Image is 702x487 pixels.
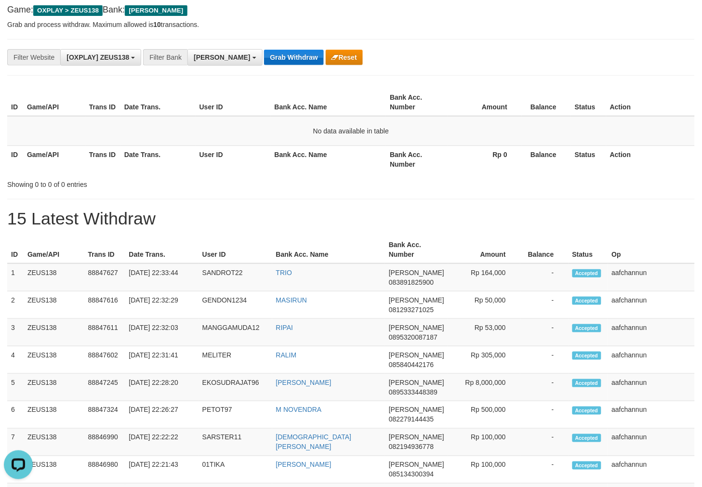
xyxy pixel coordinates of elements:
[7,319,24,346] td: 3
[24,456,84,484] td: ZEUS138
[608,346,695,374] td: aafchannun
[24,401,84,429] td: ZEUS138
[24,346,84,374] td: ZEUS138
[7,145,23,173] th: ID
[572,269,601,277] span: Accepted
[520,236,569,263] th: Balance
[389,443,434,451] span: Copy 082194936778 to clipboard
[199,291,272,319] td: GENDON1234
[120,145,196,173] th: Date Trans.
[448,346,520,374] td: Rp 305,000
[276,296,307,304] a: MASIRUN
[276,461,331,469] a: [PERSON_NAME]
[7,236,24,263] th: ID
[608,429,695,456] td: aafchannun
[196,145,271,173] th: User ID
[85,145,120,173] th: Trans ID
[276,379,331,386] a: [PERSON_NAME]
[23,89,85,116] th: Game/API
[125,401,199,429] td: [DATE] 22:26:27
[84,429,125,456] td: 88846990
[125,263,199,291] td: [DATE] 22:33:44
[84,374,125,401] td: 88847245
[522,145,571,173] th: Balance
[606,89,695,116] th: Action
[389,471,434,478] span: Copy 085134300394 to clipboard
[125,291,199,319] td: [DATE] 22:32:29
[389,406,444,414] span: [PERSON_NAME]
[608,291,695,319] td: aafchannun
[389,351,444,359] span: [PERSON_NAME]
[84,291,125,319] td: 88847616
[33,5,103,16] span: OXPLAY > ZEUS138
[125,456,199,484] td: [DATE] 22:21:43
[276,434,352,451] a: [DEMOGRAPHIC_DATA][PERSON_NAME]
[24,374,84,401] td: ZEUS138
[264,50,323,65] button: Grab Withdraw
[199,319,272,346] td: MANGGAMUDA12
[7,263,24,291] td: 1
[24,291,84,319] td: ZEUS138
[448,291,520,319] td: Rp 50,000
[7,176,285,189] div: Showing 0 to 0 of 0 entries
[120,89,196,116] th: Date Trans.
[276,324,293,331] a: RIPAI
[84,319,125,346] td: 88847611
[520,456,569,484] td: -
[125,346,199,374] td: [DATE] 22:31:41
[572,324,601,332] span: Accepted
[23,145,85,173] th: Game/API
[194,53,250,61] span: [PERSON_NAME]
[84,236,125,263] th: Trans ID
[448,263,520,291] td: Rp 164,000
[569,236,608,263] th: Status
[520,346,569,374] td: -
[199,429,272,456] td: SARSTER11
[276,406,322,414] a: M NOVENDRA
[572,352,601,360] span: Accepted
[7,5,695,15] h4: Game: Bank:
[187,49,262,66] button: [PERSON_NAME]
[389,461,444,469] span: [PERSON_NAME]
[7,429,24,456] td: 7
[572,379,601,387] span: Accepted
[520,319,569,346] td: -
[7,20,695,29] p: Grab and process withdraw. Maximum allowed is transactions.
[199,263,272,291] td: SANDROT22
[84,401,125,429] td: 88847324
[66,53,129,61] span: [OXPLAY] ZEUS138
[85,89,120,116] th: Trans ID
[326,50,363,65] button: Reset
[448,429,520,456] td: Rp 100,000
[389,333,437,341] span: Copy 0895320087187 to clipboard
[389,379,444,386] span: [PERSON_NAME]
[24,263,84,291] td: ZEUS138
[7,401,24,429] td: 6
[608,374,695,401] td: aafchannun
[389,269,444,276] span: [PERSON_NAME]
[7,89,23,116] th: ID
[608,456,695,484] td: aafchannun
[520,263,569,291] td: -
[24,319,84,346] td: ZEUS138
[389,416,434,423] span: Copy 082279144435 to clipboard
[448,374,520,401] td: Rp 8,000,000
[572,297,601,305] span: Accepted
[389,434,444,441] span: [PERSON_NAME]
[385,236,448,263] th: Bank Acc. Number
[199,346,272,374] td: MELITER
[606,145,695,173] th: Action
[448,401,520,429] td: Rp 500,000
[84,263,125,291] td: 88847627
[522,89,571,116] th: Balance
[125,319,199,346] td: [DATE] 22:32:03
[143,49,187,66] div: Filter Bank
[572,461,601,470] span: Accepted
[84,456,125,484] td: 88846980
[386,145,448,173] th: Bank Acc. Number
[389,324,444,331] span: [PERSON_NAME]
[24,236,84,263] th: Game/API
[125,374,199,401] td: [DATE] 22:28:20
[196,89,271,116] th: User ID
[199,401,272,429] td: PETOT97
